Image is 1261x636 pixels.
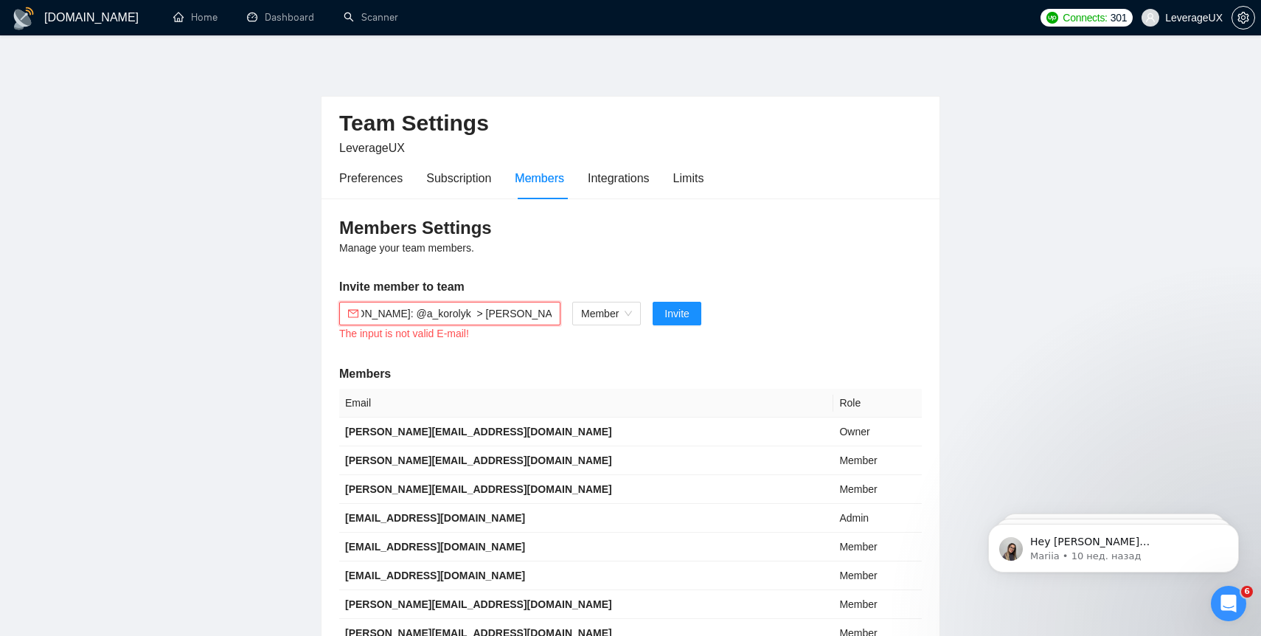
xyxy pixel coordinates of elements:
div: Preferences [339,169,403,187]
h5: Invite member to team [339,278,922,296]
span: Hey [PERSON_NAME][EMAIL_ADDRESS][DOMAIN_NAME], Looks like your Upwork agency LeverageUX Design Ho... [64,43,248,289]
button: Invite [653,302,701,325]
a: setting [1232,12,1255,24]
h3: Members Settings [339,216,922,240]
b: [PERSON_NAME][EMAIL_ADDRESS][DOMAIN_NAME] [345,454,612,466]
b: [PERSON_NAME][EMAIL_ADDRESS][DOMAIN_NAME] [345,598,612,610]
h2: Team Settings [339,108,922,139]
td: Admin [833,504,922,533]
span: Manage your team members. [339,242,474,254]
b: [EMAIL_ADDRESS][DOMAIN_NAME] [345,570,525,581]
td: Member [833,590,922,619]
td: Member [833,533,922,561]
span: 6 [1241,586,1253,598]
div: The input is not valid E-mail! [339,325,560,342]
span: 301 [1111,10,1127,26]
td: Owner [833,418,922,446]
td: Member [833,446,922,475]
span: user [1145,13,1156,23]
b: [PERSON_NAME][EMAIL_ADDRESS][DOMAIN_NAME] [345,483,612,495]
a: searchScanner [344,11,398,24]
div: Limits [673,169,704,187]
button: setting [1232,6,1255,30]
p: Message from Mariia, sent 10 нед. назад [64,57,254,70]
h5: Members [339,365,922,383]
th: Email [339,389,833,418]
img: logo [12,7,35,30]
div: Subscription [426,169,491,187]
span: Member [581,303,632,325]
span: Connects: [1063,10,1107,26]
a: dashboardDashboard [247,11,314,24]
b: [PERSON_NAME][EMAIL_ADDRESS][DOMAIN_NAME] [345,426,612,438]
iframe: Intercom live chat [1211,586,1246,621]
input: Email address [361,305,552,322]
b: [EMAIL_ADDRESS][DOMAIN_NAME] [345,541,525,553]
th: Role [833,389,922,418]
td: Member [833,561,922,590]
div: Members [515,169,564,187]
b: [EMAIL_ADDRESS][DOMAIN_NAME] [345,512,525,524]
div: Integrations [588,169,650,187]
iframe: Intercom notifications сообщение [966,493,1261,596]
td: Member [833,475,922,504]
span: LeverageUX [339,142,405,154]
a: homeHome [173,11,218,24]
img: upwork-logo.png [1046,12,1058,24]
span: Invite [664,305,689,322]
span: mail [348,308,358,319]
